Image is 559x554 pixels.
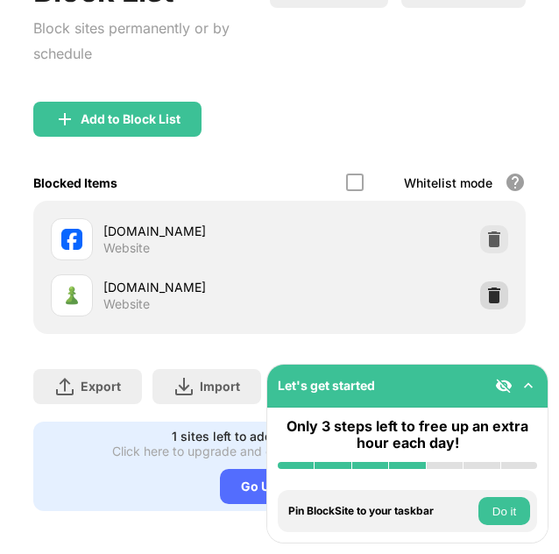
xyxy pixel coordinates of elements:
div: [DOMAIN_NAME] [103,222,279,240]
div: Click here to upgrade and enjoy an unlimited block list. [112,444,427,458]
div: 1 sites left to add to your block list. [172,429,378,444]
div: Pin BlockSite to your taskbar [288,505,474,517]
div: Block sites permanently or by schedule [33,16,269,67]
div: Go Unlimited [220,469,340,504]
div: Add to Block List [81,112,180,126]
div: Import [200,379,240,394]
div: Let's get started [278,378,375,393]
button: Do it [478,497,530,525]
img: eye-not-visible.svg [495,377,513,394]
img: favicons [61,285,82,306]
img: favicons [61,229,82,250]
div: Only 3 steps left to free up an extra hour each day! [278,418,537,451]
div: Website [103,296,150,312]
div: Website [103,240,150,256]
div: Export [81,379,121,394]
div: [DOMAIN_NAME] [103,278,279,296]
div: Blocked Items [33,175,117,190]
div: Whitelist mode [404,175,492,190]
img: omni-setup-toggle.svg [520,377,537,394]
